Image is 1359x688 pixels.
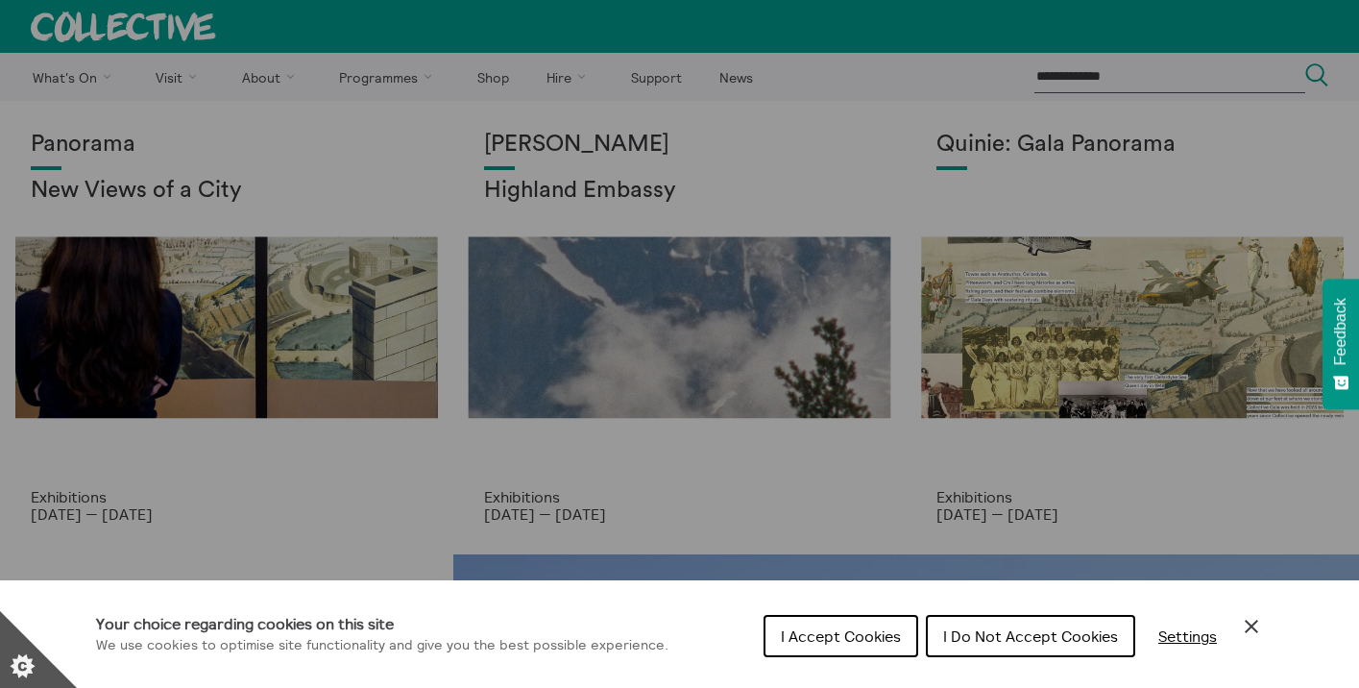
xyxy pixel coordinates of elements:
h1: Your choice regarding cookies on this site [96,612,668,635]
button: I Accept Cookies [764,615,918,657]
button: Settings [1143,617,1232,655]
span: Feedback [1332,298,1349,365]
button: I Do Not Accept Cookies [926,615,1135,657]
button: Feedback - Show survey [1323,279,1359,409]
p: We use cookies to optimise site functionality and give you the best possible experience. [96,635,668,656]
button: Close Cookie Control [1240,615,1263,638]
span: Settings [1158,627,1217,646]
span: I Accept Cookies [781,627,901,646]
span: I Do Not Accept Cookies [943,627,1118,646]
